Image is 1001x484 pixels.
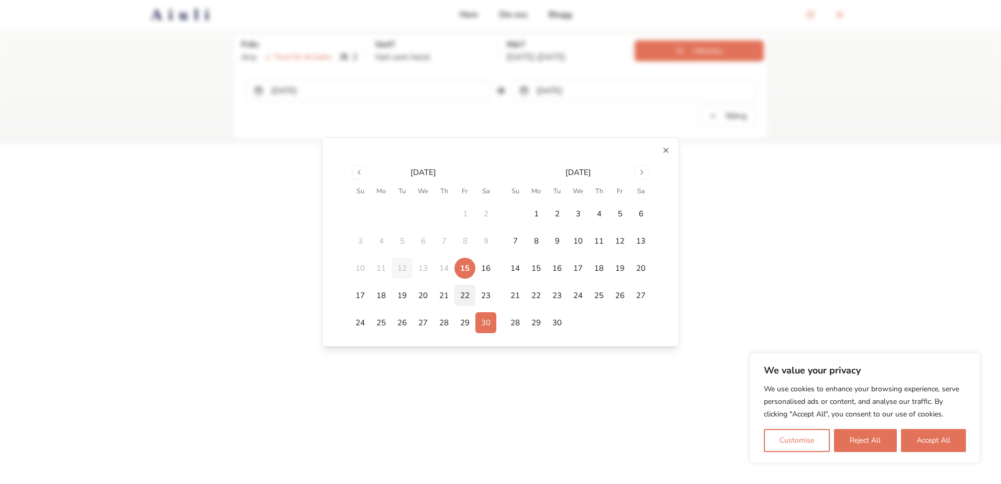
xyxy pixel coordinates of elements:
[454,258,475,279] button: 15
[392,285,413,306] button: 19
[547,258,568,279] button: 16
[475,258,496,279] button: 16
[565,167,591,178] div: [DATE]
[526,203,547,224] button: 1
[352,165,366,180] button: Go to previous month
[526,285,547,306] button: 22
[475,186,496,197] th: Saturday
[505,230,526,251] button: 7
[547,312,568,333] button: 30
[371,312,392,333] button: 25
[609,186,630,197] th: Friday
[410,167,436,178] div: [DATE]
[371,285,392,306] button: 18
[588,186,609,197] th: Thursday
[413,285,433,306] button: 20
[568,258,588,279] button: 17
[588,258,609,279] button: 18
[630,230,651,251] button: 13
[350,339,371,360] button: 31
[568,285,588,306] button: 24
[630,285,651,306] button: 27
[568,186,588,197] th: Wednesday
[630,203,651,224] button: 6
[392,312,413,333] button: 26
[526,186,547,197] th: Monday
[526,230,547,251] button: 8
[350,312,371,333] button: 24
[371,186,392,197] th: Monday
[350,186,371,197] th: Sunday
[547,285,568,306] button: 23
[505,258,526,279] button: 14
[547,230,568,251] button: 9
[630,258,651,279] button: 20
[609,258,630,279] button: 19
[413,312,433,333] button: 27
[454,285,475,306] button: 22
[433,285,454,306] button: 21
[568,230,588,251] button: 10
[526,312,547,333] button: 29
[547,203,568,224] button: 2
[505,285,526,306] button: 21
[609,285,630,306] button: 26
[568,203,588,224] button: 3
[392,186,413,197] th: Tuesday
[635,165,649,180] button: Go to next month
[505,186,526,197] th: Sunday
[588,230,609,251] button: 11
[588,285,609,306] button: 25
[547,186,568,197] th: Tuesday
[609,203,630,224] button: 5
[505,312,526,333] button: 28
[630,186,651,197] th: Saturday
[588,203,609,224] button: 4
[413,186,433,197] th: Wednesday
[454,312,475,333] button: 29
[433,186,454,197] th: Thursday
[475,312,496,333] button: 30
[433,312,454,333] button: 28
[350,285,371,306] button: 17
[454,186,475,197] th: Friday
[475,285,496,306] button: 23
[526,258,547,279] button: 15
[609,230,630,251] button: 12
